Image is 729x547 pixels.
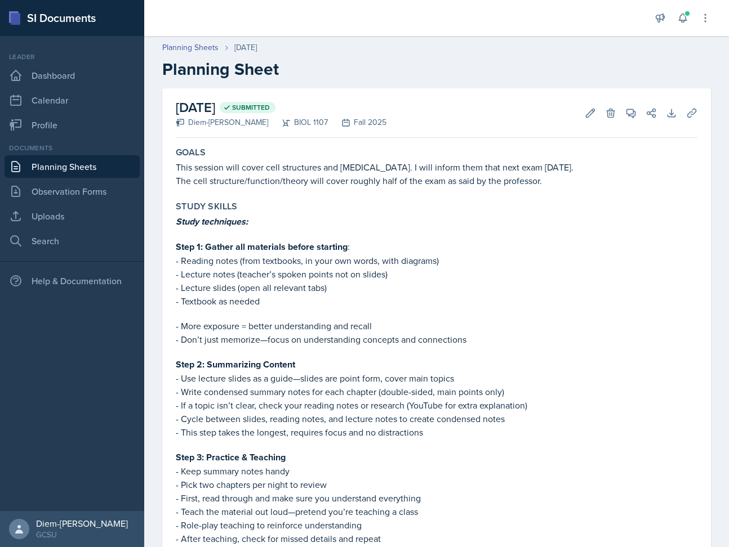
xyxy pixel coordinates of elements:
p: - Don’t just memorize—focus on understanding concepts and connections [176,333,697,346]
p: - Teach the material out loud—pretend you’re teaching a class [176,505,697,518]
label: Goals [176,147,206,158]
p: - This step takes the longest, requires focus and no distractions [176,425,697,439]
div: Leader [5,52,140,62]
p: - More exposure = better understanding and recall [176,319,697,333]
div: Help & Documentation [5,270,140,292]
p: - Use lecture slides as a guide—slides are point form, cover main topics [176,371,697,385]
a: Dashboard [5,64,140,87]
a: Search [5,230,140,252]
div: Documents [5,143,140,153]
p: - Cycle between slides, reading notes, and lecture notes to create condensed notes [176,412,697,425]
strong: Step 1: Gather all materials before starting [176,240,348,253]
div: GCSU [36,529,128,540]
strong: Step 3: Practice & Teaching [176,451,286,464]
p: - Textbook as needed [176,294,697,308]
a: Observation Forms [5,180,140,203]
p: - If a topic isn’t clear, check your reading notes or research (YouTube for extra explanation) [176,398,697,412]
p: - Reading notes (from textbooks, in your own words, with diagrams) [176,254,697,267]
div: Diem-[PERSON_NAME] [176,116,268,128]
a: Planning Sheets [162,42,219,53]
div: BIOL 1107 [268,116,328,128]
a: Planning Sheets [5,155,140,178]
a: Calendar [5,89,140,111]
p: - Write condensed summary notes for each chapter (double-sided, main points only) [176,385,697,398]
div: [DATE] [234,42,257,53]
p: - First, read through and make sure you understand everything [176,491,697,505]
p: - Lecture notes (teacher’s spoken points not on slides) [176,267,697,281]
p: The cell structure/function/theory will cover roughly half of the exam as said by the professor. [176,174,697,187]
p: - Keep summary notes handy [176,464,697,478]
a: Uploads [5,205,140,227]
a: Profile [5,114,140,136]
h2: [DATE] [176,97,386,118]
h2: Planning Sheet [162,59,711,79]
p: : [176,240,697,254]
p: This session will cover cell structures and [MEDICAL_DATA]. I will inform them that next exam [DA... [176,160,697,174]
div: Fall 2025 [328,116,386,128]
strong: Step 2: Summarizing Content [176,358,295,371]
label: Study Skills [176,201,238,212]
p: - Pick two chapters per night to review [176,478,697,491]
p: - Lecture slides (open all relevant tabs) [176,281,697,294]
em: Study techniques: [176,215,248,228]
p: - Role-play teaching to reinforce understanding [176,518,697,532]
p: - After teaching, check for missed details and repeat [176,532,697,545]
div: Diem-[PERSON_NAME] [36,518,128,529]
span: Submitted [232,103,270,112]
